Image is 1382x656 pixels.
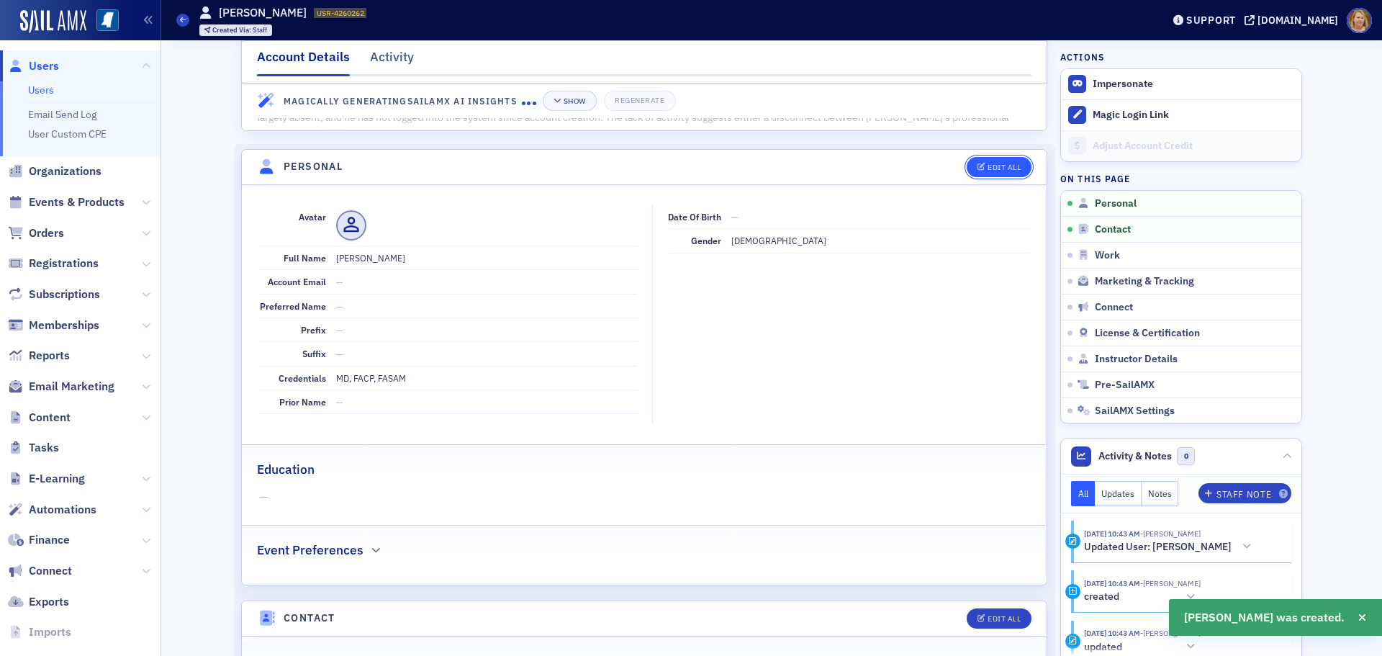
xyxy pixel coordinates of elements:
dd: [DEMOGRAPHIC_DATA] [731,229,1029,252]
button: Show [543,91,597,111]
span: Prefix [301,324,326,336]
div: Creation [1065,584,1080,599]
time: 9/4/2025 10:43 AM [1084,628,1140,638]
button: Notes [1142,481,1179,506]
div: Activity [370,48,414,74]
div: Created Via: Staff [199,24,273,36]
div: Activity [1065,534,1080,549]
span: Prior Name [279,396,326,408]
a: Memberships [8,318,99,333]
span: Imports [29,624,71,640]
span: Connect [29,563,72,579]
span: SailAMX Settings [1095,405,1175,418]
span: Ellen Vaughn [1140,628,1201,638]
span: Tasks [29,440,59,456]
span: Subscriptions [29,287,100,302]
h4: Personal [284,159,343,174]
dd: MD, FACP, FASAM [336,367,637,390]
span: Account Email [268,276,326,287]
button: Edit All [967,608,1031,629]
span: Orders [29,225,64,241]
button: updated [1084,639,1201,655]
button: Edit All [967,157,1031,177]
a: Connect [8,563,72,579]
div: Show [564,97,586,105]
a: Email Marketing [8,379,114,395]
span: Contact [1095,223,1131,236]
span: Ellen Vaughn [1140,529,1201,539]
h4: On this page [1060,172,1302,185]
span: — [336,300,343,312]
a: Automations [8,502,96,518]
span: Events & Products [29,194,125,210]
a: User Custom CPE [28,127,107,140]
span: Profile [1347,8,1372,33]
h1: [PERSON_NAME] [219,5,307,21]
h4: Contact [284,611,335,626]
div: Staff Note [1216,490,1271,498]
a: Email Send Log [28,108,96,121]
span: License & Certification [1095,327,1200,340]
a: Reports [8,348,70,364]
span: — [336,396,343,408]
span: Memberships [29,318,99,333]
a: View Homepage [86,9,119,34]
span: — [731,211,739,223]
button: Updated User: [PERSON_NAME] [1084,539,1257,554]
span: Email Marketing [29,379,114,395]
a: Orders [8,225,64,241]
button: All [1071,481,1096,506]
a: Users [8,58,59,74]
span: Finance [29,532,70,548]
span: [PERSON_NAME] was created. [1184,609,1345,626]
span: Work [1095,249,1120,262]
span: Full Name [284,252,326,264]
div: Update [1065,634,1080,649]
span: Automations [29,502,96,518]
div: Support [1186,14,1236,27]
span: Users [29,58,59,74]
h4: Actions [1060,50,1105,63]
span: Ellen Vaughn [1140,578,1201,588]
span: Personal [1095,197,1137,210]
time: 9/4/2025 10:43 AM [1084,578,1140,588]
span: Marketing & Tracking [1095,275,1194,288]
span: Gender [691,235,721,246]
button: Updates [1095,481,1142,506]
span: — [336,276,343,287]
button: Staff Note [1198,483,1291,503]
h2: Event Preferences [257,541,363,560]
span: Credentials [279,372,326,384]
h5: updated [1084,641,1122,654]
span: Suffix [302,348,326,359]
span: Registrations [29,256,99,271]
a: Organizations [8,163,101,179]
a: Content [8,410,71,426]
dd: [PERSON_NAME] [336,246,637,269]
span: — [336,324,343,336]
div: Account Details [257,48,350,76]
span: Date of Birth [668,211,721,223]
span: Activity & Notes [1098,449,1172,464]
time: 9/4/2025 10:43 AM [1084,529,1140,539]
h5: Updated User: [PERSON_NAME] [1084,541,1232,554]
h5: created [1084,590,1119,603]
a: Adjust Account Credit [1061,130,1301,161]
a: Finance [8,532,70,548]
a: Imports [8,624,71,640]
button: created [1084,590,1201,605]
span: Content [29,410,71,426]
span: Avatar [299,211,326,223]
span: Created Via : [212,25,253,35]
div: Staff [212,27,267,35]
span: Preferred Name [260,300,326,312]
a: Exports [8,594,69,610]
img: SailAMX [96,9,119,32]
h2: Education [257,460,315,479]
div: Edit All [988,163,1021,171]
span: Connect [1095,301,1133,314]
a: E-Learning [8,471,85,487]
button: [DOMAIN_NAME] [1245,15,1343,25]
span: — [260,490,1029,505]
span: Instructor Details [1095,353,1178,366]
